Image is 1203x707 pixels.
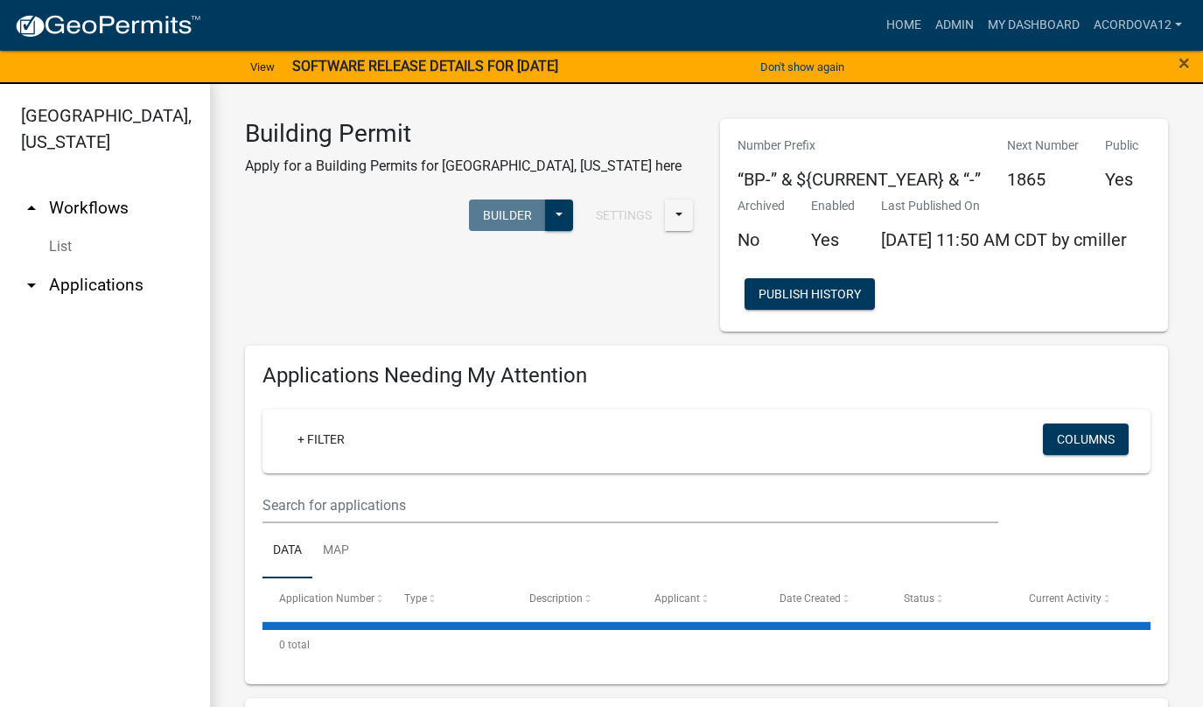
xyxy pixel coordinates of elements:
[738,169,981,190] h5: “BP-” & ${CURRENT_YEAR} & “-”
[1012,578,1137,620] datatable-header-cell: Current Activity
[1179,52,1190,73] button: Close
[981,9,1087,42] a: My Dashboard
[262,363,1151,388] h4: Applications Needing My Attention
[292,58,558,74] strong: SOFTWARE RELEASE DETAILS FOR [DATE]
[904,592,934,605] span: Status
[245,119,682,149] h3: Building Permit
[1179,51,1190,75] span: ×
[928,9,981,42] a: Admin
[1105,136,1138,155] p: Public
[879,9,928,42] a: Home
[638,578,763,620] datatable-header-cell: Applicant
[1105,169,1138,190] h5: Yes
[21,275,42,296] i: arrow_drop_down
[811,229,855,250] h5: Yes
[513,578,638,620] datatable-header-cell: Description
[780,592,841,605] span: Date Created
[279,592,374,605] span: Application Number
[283,423,359,455] a: + Filter
[654,592,700,605] span: Applicant
[21,198,42,219] i: arrow_drop_up
[881,197,1127,215] p: Last Published On
[245,156,682,177] p: Apply for a Building Permits for [GEOGRAPHIC_DATA], [US_STATE] here
[738,229,785,250] h5: No
[582,199,666,231] button: Settings
[469,199,546,231] button: Builder
[762,578,887,620] datatable-header-cell: Date Created
[1029,592,1102,605] span: Current Activity
[404,592,427,605] span: Type
[243,52,282,81] a: View
[1043,423,1129,455] button: Columns
[753,52,851,81] button: Don't show again
[388,578,513,620] datatable-header-cell: Type
[745,288,875,302] wm-modal-confirm: Workflow Publish History
[1087,9,1189,42] a: ACORDOVA12
[887,578,1012,620] datatable-header-cell: Status
[738,197,785,215] p: Archived
[1007,169,1079,190] h5: 1865
[745,278,875,310] button: Publish History
[811,197,855,215] p: Enabled
[262,578,388,620] datatable-header-cell: Application Number
[881,229,1127,250] span: [DATE] 11:50 AM CDT by cmiller
[738,136,981,155] p: Number Prefix
[312,523,360,579] a: Map
[262,623,1151,667] div: 0 total
[1007,136,1079,155] p: Next Number
[262,487,998,523] input: Search for applications
[529,592,583,605] span: Description
[262,523,312,579] a: Data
